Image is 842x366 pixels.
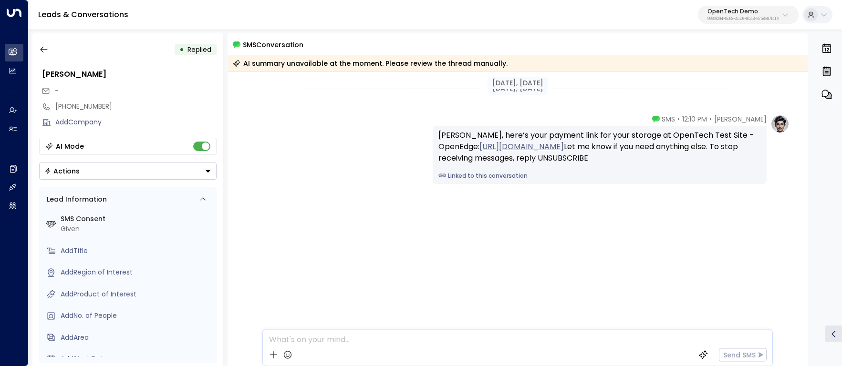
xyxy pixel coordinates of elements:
span: • [709,114,712,124]
span: • [677,114,680,124]
span: SMS Conversation [243,39,303,50]
span: 12:10 PM [682,114,707,124]
img: profile-logo.png [770,114,790,133]
div: AI Mode [56,142,84,151]
div: Button group with a nested menu [39,163,217,180]
p: OpenTech Demo [707,9,780,14]
div: AddProduct of Interest [61,289,213,299]
p: 99909294-0a93-4cd6-8543-3758e87f4f7f [707,17,780,21]
label: SMS Consent [61,214,213,224]
a: Linked to this conversation [438,172,761,180]
div: AddStart Date [61,354,213,364]
span: - [55,86,59,95]
div: Given [61,224,213,234]
div: AI summary unavailable at the moment. Please review the thread manually. [233,59,508,68]
div: AddArea [61,333,213,343]
div: [PERSON_NAME] [42,69,217,80]
div: [PHONE_NUMBER] [55,102,217,112]
div: Lead Information [43,194,107,204]
span: [PERSON_NAME] [714,114,767,124]
div: [DATE], [DATE] [488,77,548,89]
button: OpenTech Demo99909294-0a93-4cd6-8543-3758e87f4f7f [698,6,799,24]
div: Actions [44,167,80,175]
div: [PERSON_NAME], here’s your payment link for your storage at OpenTech Test Site - OpenEdge: Let me... [438,130,761,164]
div: • [179,41,184,58]
a: Leads & Conversations [38,9,128,20]
a: [URL][DOMAIN_NAME] [479,141,564,152]
span: Replied [187,45,211,54]
button: Actions [39,163,217,180]
div: AddRegion of Interest [61,267,213,277]
div: AddCompany [55,117,217,127]
span: SMS [662,114,675,124]
div: AddTitle [61,246,213,256]
div: AddNo. of People [61,311,213,321]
